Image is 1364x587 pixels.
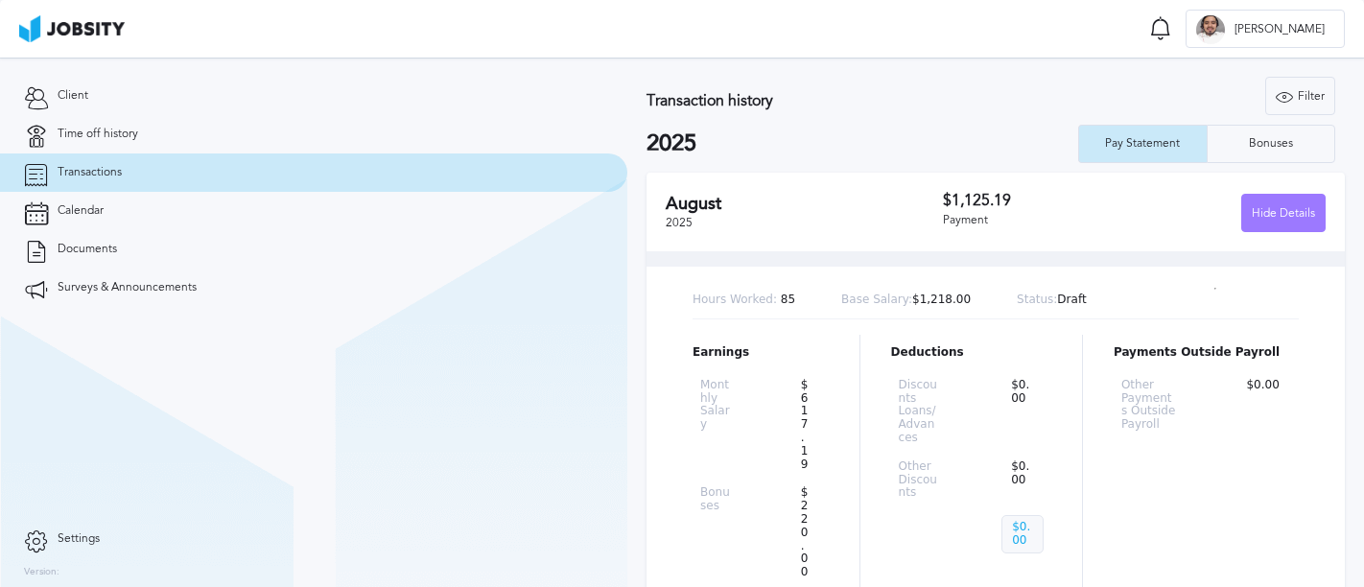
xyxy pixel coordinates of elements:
span: Surveys & Announcements [58,281,197,294]
div: Payment [943,214,1134,227]
button: Hide Details [1241,194,1326,232]
button: Filter [1265,77,1335,115]
p: Monthly Salary [700,379,730,472]
h2: August [666,194,943,214]
div: Bonuses [1239,137,1303,151]
span: Documents [58,243,117,256]
p: Bonuses [700,486,730,579]
div: Pay Statement [1095,137,1189,151]
p: $0.00 [1001,460,1044,500]
button: D[PERSON_NAME] [1186,10,1345,48]
span: Client [58,89,88,103]
span: Hours Worked: [693,293,777,306]
span: Time off history [58,128,138,141]
button: Pay Statement [1078,125,1207,163]
img: ab4bad089aa723f57921c736e9817d99.png [19,15,125,42]
div: Hide Details [1242,195,1325,233]
button: Bonuses [1207,125,1335,163]
p: Draft [1017,293,1087,307]
h2: 2025 [647,130,1078,157]
span: Transactions [58,166,122,179]
span: [PERSON_NAME] [1225,23,1334,36]
p: $0.00 [1001,515,1044,553]
p: Deductions [891,346,1051,360]
p: 85 [693,293,795,307]
p: Payments Outside Payroll [1114,346,1299,360]
p: $617.19 [791,379,821,472]
p: $0.00 [1001,379,1044,445]
div: Filter [1266,78,1334,116]
p: $220.00 [791,486,821,579]
span: 2025 [666,216,693,229]
p: $1,218.00 [841,293,971,307]
h3: $1,125.19 [943,192,1134,209]
p: $0.00 [1236,379,1291,432]
span: Status: [1017,293,1057,306]
h3: Transaction history [647,92,1021,109]
p: Other Discounts [899,460,941,500]
p: Other Payments Outside Payroll [1121,379,1176,432]
div: D [1196,15,1225,44]
span: Base Salary: [841,293,912,306]
p: Discounts Loans/Advances [899,379,941,445]
label: Version: [24,567,59,578]
span: Calendar [58,204,104,218]
span: Settings [58,532,100,546]
p: Earnings [693,346,829,360]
